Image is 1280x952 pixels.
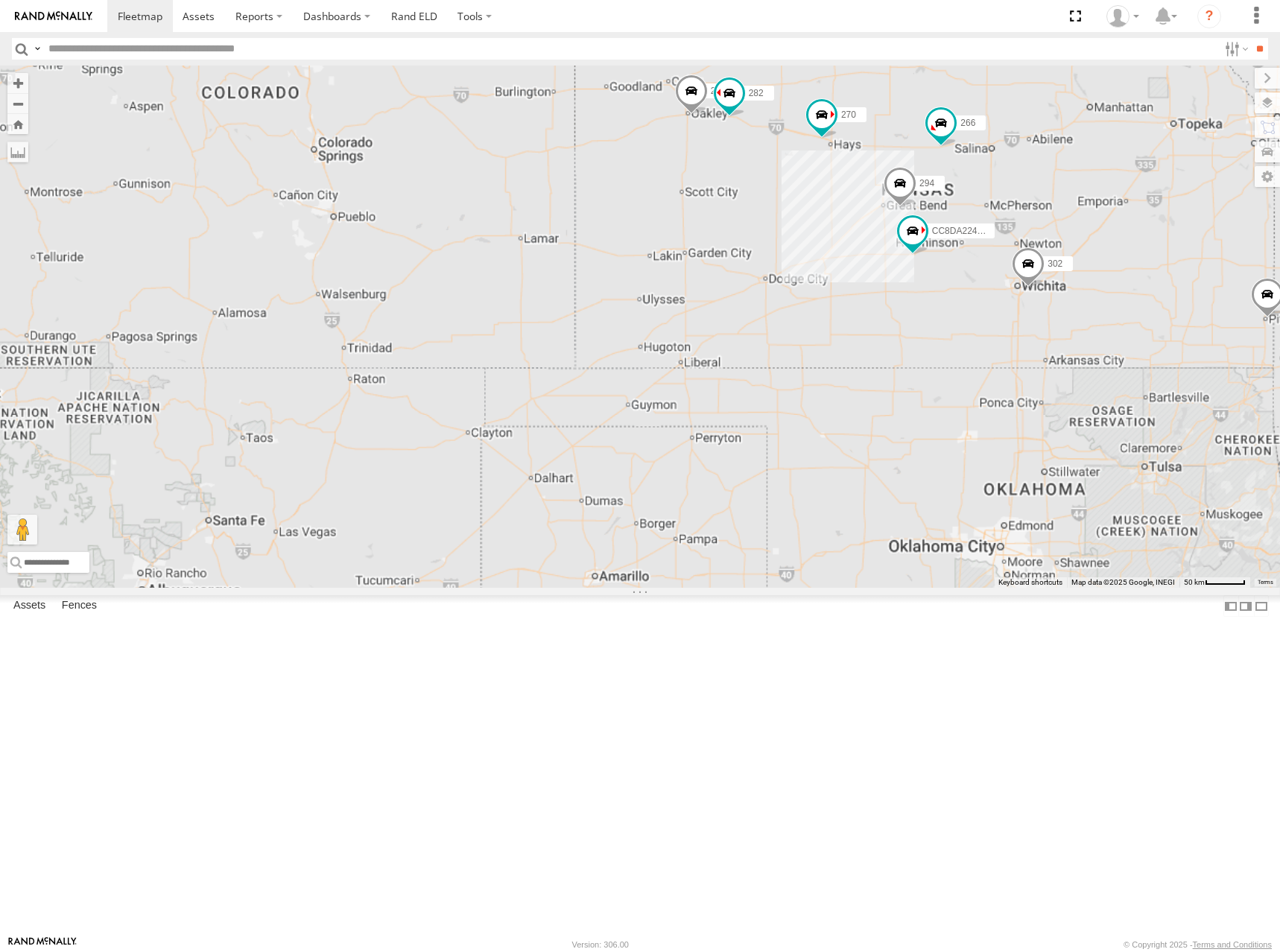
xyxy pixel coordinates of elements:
a: Visit our Website [8,937,77,952]
div: Version: 306.00 [572,940,629,949]
label: Hide Summary Table [1254,595,1269,617]
label: Dock Summary Table to the Left [1223,595,1238,617]
a: Terms (opens in new tab) [1258,579,1273,585]
button: Zoom Home [7,114,28,134]
div: Shane Miller [1101,5,1144,28]
label: Dock Summary Table to the Right [1238,595,1253,617]
span: 294 [919,177,934,188]
span: 244 [711,86,726,96]
span: 50 km [1184,578,1205,586]
span: 302 [1048,258,1062,269]
label: Search Filter Options [1219,38,1251,60]
label: Assets [6,596,53,617]
i: ? [1197,4,1221,28]
label: Measure [7,142,28,162]
button: Zoom out [7,93,28,114]
a: Terms and Conditions [1193,940,1272,949]
label: Fences [54,596,104,617]
button: Zoom in [7,73,28,93]
span: 270 [841,110,856,120]
div: © Copyright 2025 - [1124,940,1272,949]
span: 266 [960,118,975,128]
span: 282 [749,88,764,98]
button: Keyboard shortcuts [998,577,1062,588]
button: Drag Pegman onto the map to open Street View [7,515,37,545]
button: Map Scale: 50 km per 51 pixels [1179,577,1250,588]
label: Map Settings [1255,166,1280,187]
img: rand-logo.svg [15,11,92,22]
label: Search Query [31,38,43,60]
span: CC8DA224C108 [932,225,998,235]
span: Map data ©2025 Google, INEGI [1071,578,1175,586]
